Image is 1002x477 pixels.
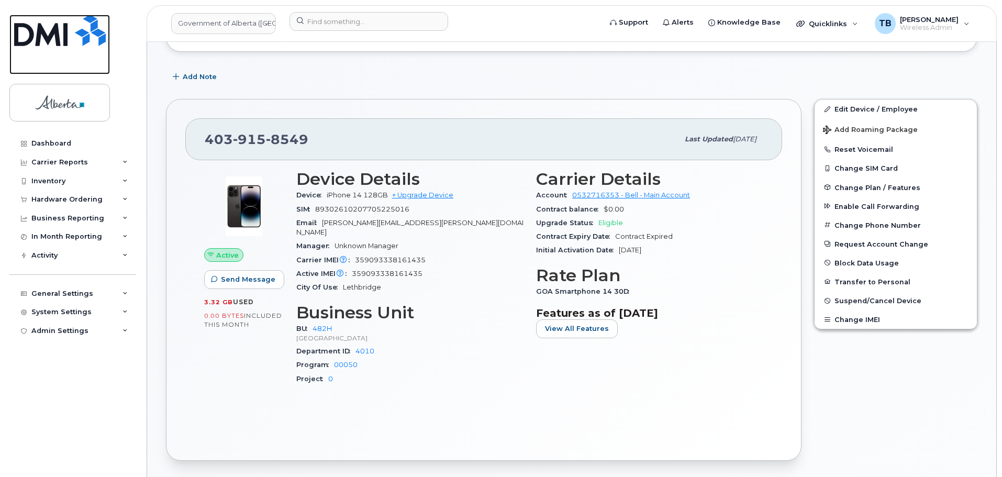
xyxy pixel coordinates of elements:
span: [DATE] [733,135,756,143]
span: 359093338161435 [355,256,426,264]
span: 403 [205,131,308,147]
button: Change IMEI [815,310,977,329]
span: Project [296,375,328,383]
span: Department ID [296,347,355,355]
button: Add Roaming Package [815,118,977,140]
span: Contract balance [536,205,604,213]
button: Block Data Usage [815,253,977,272]
span: Initial Activation Date [536,246,619,254]
button: Send Message [204,270,284,289]
h3: Device Details [296,170,524,188]
span: [DATE] [619,246,641,254]
h3: Rate Plan [536,266,763,285]
span: Program [296,361,334,369]
span: Knowledge Base [717,17,781,28]
span: Wireless Admin [900,24,959,32]
button: Change SIM Card [815,159,977,178]
span: Alerts [672,17,694,28]
a: 4010 [355,347,374,355]
div: Quicklinks [789,13,865,34]
a: 0 [328,375,333,383]
a: 00050 [334,361,358,369]
span: Active [216,250,239,260]
span: Carrier IMEI [296,256,355,264]
img: image20231002-3703462-njx0qo.jpeg [213,175,275,238]
span: Contract Expired [615,232,673,240]
span: 3.32 GB [204,298,233,306]
span: 359093338161435 [352,270,422,278]
span: used [233,298,254,306]
span: BU [296,325,313,332]
span: [PERSON_NAME] [900,15,959,24]
span: 915 [233,131,266,147]
span: Contract Expiry Date [536,232,615,240]
div: Tami Betchuk [867,13,977,34]
a: Knowledge Base [701,12,788,33]
button: Change Phone Number [815,216,977,235]
span: City Of Use [296,283,343,291]
span: Account [536,191,572,199]
span: Support [619,17,648,28]
span: [PERSON_NAME][EMAIL_ADDRESS][PERSON_NAME][DOMAIN_NAME] [296,219,524,236]
button: Transfer to Personal [815,272,977,291]
span: Manager [296,242,335,250]
span: View All Features [545,324,609,334]
span: Eligible [598,219,623,227]
span: iPhone 14 128GB [327,191,388,199]
button: Add Note [166,68,226,86]
button: Reset Voicemail [815,140,977,159]
span: 0.00 Bytes [204,312,244,319]
h3: Business Unit [296,303,524,322]
span: Unknown Manager [335,242,398,250]
span: GOA Smartphone 14 30D [536,287,634,295]
span: $0.00 [604,205,624,213]
button: View All Features [536,319,618,338]
span: TB [879,17,892,30]
button: Change Plan / Features [815,178,977,197]
span: Add Roaming Package [823,126,918,136]
a: 0532716353 - Bell - Main Account [572,191,690,199]
button: Suspend/Cancel Device [815,291,977,310]
a: 482H [313,325,332,332]
p: [GEOGRAPHIC_DATA] [296,334,524,342]
button: Request Account Change [815,235,977,253]
span: Email [296,219,322,227]
input: Find something... [290,12,448,31]
a: + Upgrade Device [392,191,453,199]
span: SIM [296,205,315,213]
a: Edit Device / Employee [815,99,977,118]
span: Send Message [221,274,275,284]
h3: Features as of [DATE] [536,307,763,319]
a: Alerts [655,12,701,33]
span: Enable Call Forwarding [834,202,919,210]
span: Suspend/Cancel Device [834,297,921,305]
span: Active IMEI [296,270,352,278]
span: 89302610207705225016 [315,205,409,213]
button: Enable Call Forwarding [815,197,977,216]
h3: Carrier Details [536,170,763,188]
span: Lethbridge [343,283,381,291]
span: Last updated [685,135,733,143]
span: Device [296,191,327,199]
a: Government of Alberta (GOA) [171,13,276,34]
span: Change Plan / Features [834,183,920,191]
span: Quicklinks [809,19,847,28]
span: 8549 [266,131,308,147]
a: Support [603,12,655,33]
span: Upgrade Status [536,219,598,227]
span: Add Note [183,72,217,82]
